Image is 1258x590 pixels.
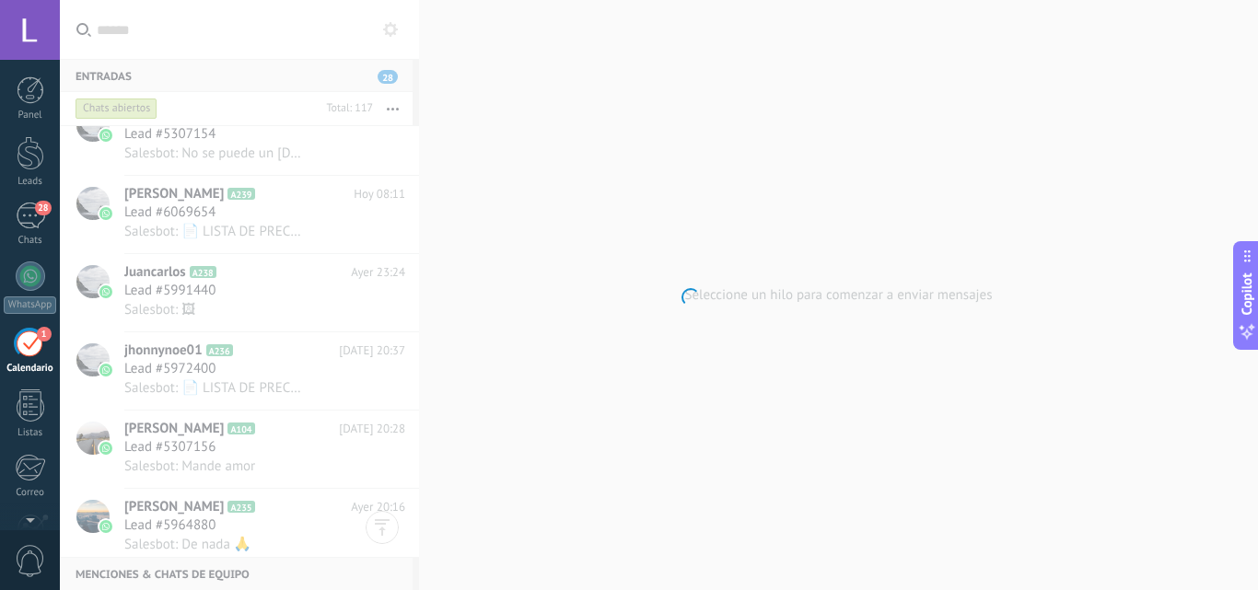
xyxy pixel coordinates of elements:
div: Leads [4,176,57,188]
div: WhatsApp [4,296,56,314]
div: Listas [4,427,57,439]
div: Calendario [4,363,57,375]
div: Correo [4,487,57,499]
span: 28 [35,201,51,215]
div: Chats [4,235,57,247]
span: Copilot [1238,272,1256,315]
span: 1 [37,327,52,341]
div: Panel [4,110,57,121]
